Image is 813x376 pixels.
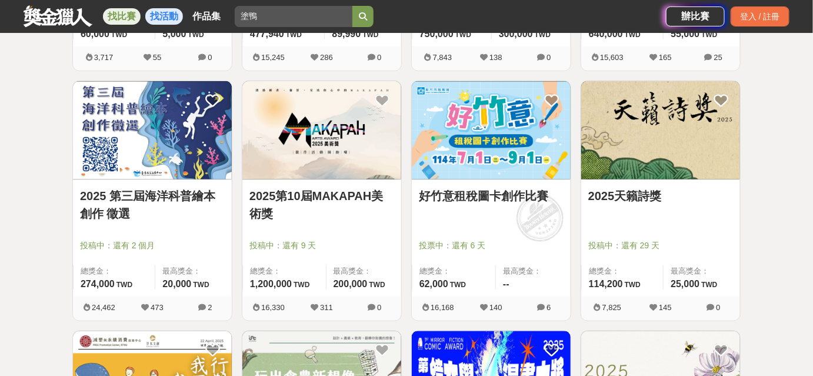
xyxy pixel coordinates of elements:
a: Cover Image [581,81,740,180]
span: 15,603 [600,53,624,62]
span: 477,940 [250,29,284,39]
span: 最高獎金： [503,265,564,277]
img: Cover Image [73,81,232,179]
span: 20,000 [162,279,191,289]
span: TWD [369,281,385,289]
span: 7,843 [433,53,452,62]
span: 0 [716,303,720,312]
span: TWD [701,31,717,39]
input: 全球自行車設計比賽 [235,6,352,27]
span: 165 [659,53,672,62]
img: Cover Image [581,81,740,179]
span: 0 [208,53,212,62]
span: 總獎金： [81,265,148,277]
span: TWD [625,31,641,39]
span: 最高獎金： [671,265,733,277]
span: TWD [286,31,302,39]
a: Cover Image [73,81,232,180]
span: 60,000 [81,29,109,39]
span: 總獎金： [589,265,656,277]
span: 3,717 [94,53,114,62]
div: 登入 / 註冊 [731,6,789,26]
span: TWD [111,31,127,39]
span: 200,000 [334,279,368,289]
span: 7,825 [602,303,622,312]
span: TWD [450,281,466,289]
img: Cover Image [412,81,571,179]
span: TWD [625,281,641,289]
span: 25,000 [671,279,699,289]
span: 140 [489,303,502,312]
span: 640,000 [589,29,623,39]
span: TWD [362,31,378,39]
span: 最高獎金： [162,265,225,277]
a: 辦比賽 [666,6,725,26]
span: 0 [377,53,381,62]
a: 作品集 [188,8,225,25]
span: 24,462 [92,303,115,312]
span: 274,000 [81,279,115,289]
span: 最高獎金： [334,265,394,277]
span: TWD [535,31,551,39]
span: 286 [320,53,333,62]
span: TWD [193,281,209,289]
a: 2025天籟詩獎 [588,187,733,205]
span: 投稿中：還有 2 個月 [80,239,225,252]
a: 找比賽 [103,8,141,25]
span: TWD [188,31,204,39]
span: 2 [208,303,212,312]
img: Cover Image [242,81,401,179]
a: Cover Image [242,81,401,180]
span: 750,000 [419,29,454,39]
span: 1,200,000 [250,279,292,289]
a: 2025 第三屆海洋科普繪本創作 徵選 [80,187,225,222]
span: 145 [659,303,672,312]
span: 0 [547,53,551,62]
span: 投稿中：還有 29 天 [588,239,733,252]
span: 55 [153,53,161,62]
span: -- [503,279,509,289]
span: 0 [377,303,381,312]
span: 25 [714,53,722,62]
span: TWD [294,281,309,289]
span: 473 [151,303,164,312]
span: 62,000 [419,279,448,289]
span: 16,330 [261,303,285,312]
span: 投票中：還有 6 天 [419,239,564,252]
a: 找活動 [145,8,183,25]
span: 6 [547,303,551,312]
span: 114,200 [589,279,623,289]
span: 16,168 [431,303,454,312]
span: 5,000 [162,29,186,39]
span: 投稿中：還有 9 天 [249,239,394,252]
span: 300,000 [499,29,533,39]
span: 55,000 [671,29,699,39]
span: 15,245 [261,53,285,62]
a: Cover Image [412,81,571,180]
span: 311 [320,303,333,312]
span: 總獎金： [250,265,319,277]
span: TWD [455,31,471,39]
a: 2025第10屆MAKAPAH美術獎 [249,187,394,222]
span: TWD [116,281,132,289]
span: 總獎金： [419,265,488,277]
span: TWD [701,281,717,289]
span: 89,990 [332,29,361,39]
span: 138 [489,53,502,62]
a: 好竹意租稅圖卡創作比賽 [419,187,564,205]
